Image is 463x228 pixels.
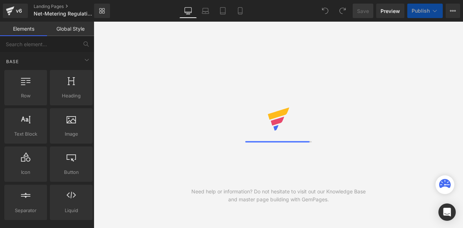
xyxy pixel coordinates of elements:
[179,4,197,18] a: Desktop
[47,22,94,36] a: Global Style
[7,207,45,214] span: Separator
[52,130,90,138] span: Image
[52,168,90,176] span: Button
[34,11,92,17] span: Net-Metering Regulations in [GEOGRAPHIC_DATA] 2024
[3,4,28,18] a: v6
[376,4,404,18] a: Preview
[94,4,110,18] a: New Library
[381,7,400,15] span: Preview
[7,130,45,138] span: Text Block
[34,4,106,9] a: Landing Pages
[214,4,231,18] a: Tablet
[52,92,90,100] span: Heading
[318,4,332,18] button: Undo
[7,92,45,100] span: Row
[52,207,90,214] span: Liquid
[7,168,45,176] span: Icon
[438,203,456,221] div: Open Intercom Messenger
[14,6,24,16] div: v6
[5,58,20,65] span: Base
[446,4,460,18] button: More
[335,4,350,18] button: Redo
[407,4,443,18] button: Publish
[186,188,371,203] div: Need help or information? Do not hesitate to visit out our Knowledge Base and master page buildin...
[197,4,214,18] a: Laptop
[412,8,430,14] span: Publish
[357,7,369,15] span: Save
[231,4,249,18] a: Mobile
